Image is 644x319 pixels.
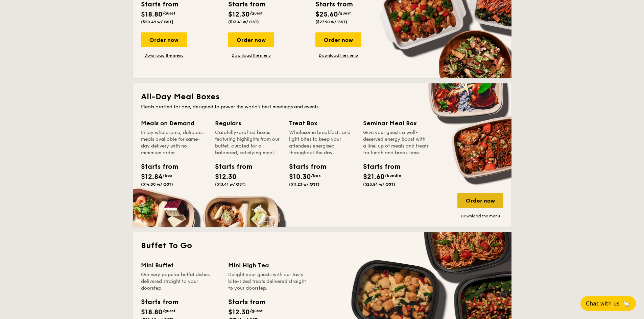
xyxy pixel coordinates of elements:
div: Delight your guests with our tasty bite-sized treats delivered straight to your doorstep. [228,271,307,292]
div: Starts from [141,162,171,172]
span: ($20.49 w/ GST) [141,20,173,24]
div: Seminar Meal Box [363,118,429,128]
div: Wholesome breakfasts and light bites to keep your attendees energised throughout the day. [289,129,355,156]
span: /guest [163,11,175,16]
span: $18.80 [141,308,163,316]
span: $25.60 [315,10,338,19]
div: Meals crafted for one, designed to power the world's best meetings and events. [141,104,503,110]
div: Mini Buffet [141,261,220,270]
div: Meals on Demand [141,118,207,128]
a: Download the menu [457,213,503,219]
div: Order now [457,193,503,208]
div: Starts from [141,297,178,307]
span: /box [311,173,321,178]
span: $18.80 [141,10,163,19]
span: ($13.41 w/ GST) [228,20,259,24]
div: Carefully-crafted boxes featuring highlights from our buffet, curated for a balanced, satisfying ... [215,129,281,156]
a: Download the menu [228,53,274,58]
button: Chat with us🦙 [580,296,636,311]
span: ($14.00 w/ GST) [141,182,173,187]
div: Mini High Tea [228,261,307,270]
span: $21.60 [363,173,385,181]
span: 🦙 [622,300,630,308]
div: Order now [228,32,274,47]
span: $10.30 [289,173,311,181]
span: /box [163,173,172,178]
span: Chat with us [586,300,620,307]
span: ($27.90 w/ GST) [315,20,347,24]
h2: All-Day Meal Boxes [141,91,503,102]
div: Enjoy wholesome, delicious meals available for same-day delivery with no minimum order. [141,129,207,156]
span: /guest [163,309,175,313]
div: Starts from [215,162,245,172]
div: Order now [315,32,361,47]
span: /bundle [385,173,401,178]
span: ($11.23 w/ GST) [289,182,319,187]
a: Download the menu [315,53,361,58]
div: Starts from [228,297,265,307]
h2: Buffet To Go [141,240,503,251]
div: Treat Box [289,118,355,128]
div: Starts from [363,162,393,172]
span: /guest [338,11,351,16]
span: $12.30 [228,10,250,19]
span: ($23.54 w/ GST) [363,182,395,187]
div: Starts from [289,162,319,172]
span: $12.30 [228,308,250,316]
div: Our very popular buffet dishes, delivered straight to your doorstep. [141,271,220,292]
span: /guest [250,309,263,313]
a: Download the menu [141,53,187,58]
div: Give your guests a well-deserved energy boost with a line-up of meals and treats for lunch and br... [363,129,429,156]
span: ($13.41 w/ GST) [215,182,246,187]
span: $12.30 [215,173,237,181]
span: /guest [250,11,263,16]
div: Order now [141,32,187,47]
div: Regulars [215,118,281,128]
span: $12.84 [141,173,163,181]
